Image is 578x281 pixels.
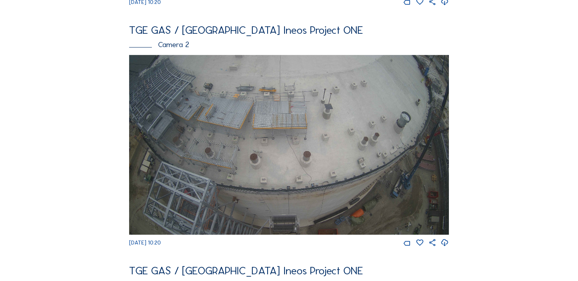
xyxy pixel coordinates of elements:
[129,25,449,36] div: TGE GAS / [GEOGRAPHIC_DATA] Ineos Project ONE
[129,55,449,235] img: Image
[129,41,449,49] div: Camera 2
[129,239,161,246] span: [DATE] 10:20
[129,265,449,276] div: TGE GAS / [GEOGRAPHIC_DATA] Ineos Project ONE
